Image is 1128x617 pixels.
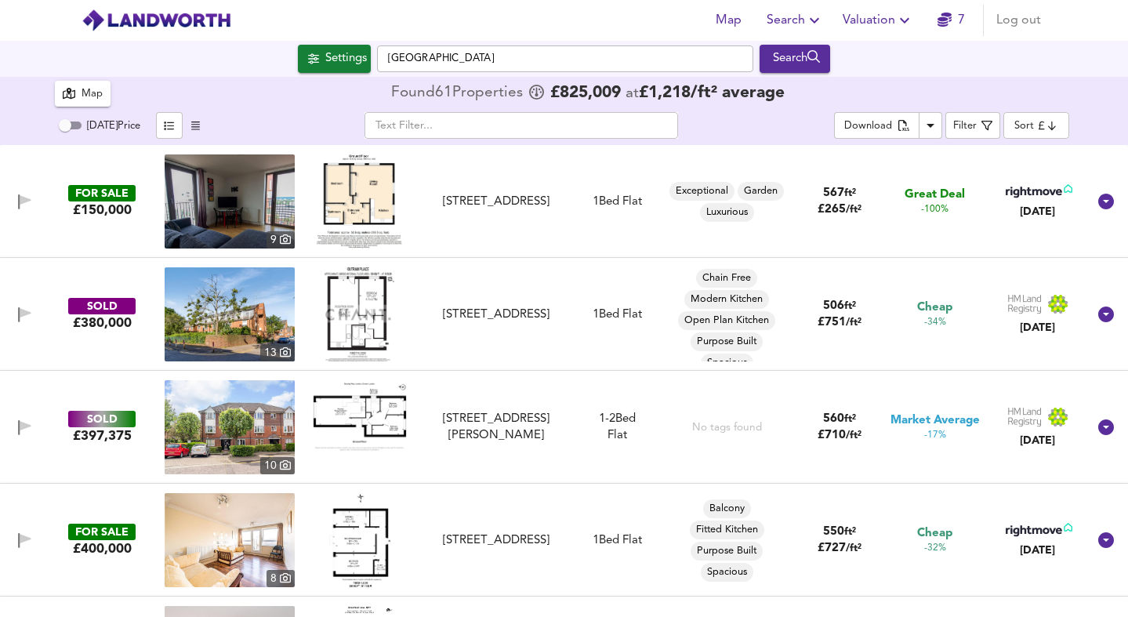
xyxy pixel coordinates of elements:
div: split button [834,112,942,139]
span: [DATE] Price [87,121,140,131]
img: property thumbnail [165,380,295,474]
span: Log out [996,9,1041,31]
div: Fitted Kitchen [690,521,764,539]
img: Floorplan [317,154,401,249]
div: £400,000 [73,540,132,557]
button: Map [704,5,754,36]
a: 7 [938,9,965,31]
div: SOLD [68,411,136,427]
span: 550 [823,526,844,538]
span: at [626,86,639,101]
div: £397,375 [73,427,132,445]
div: Spacious [701,354,753,372]
span: -100% [921,203,948,216]
div: Sort [1014,118,1034,133]
span: £ 727 [818,543,861,554]
div: Found 61 Propert ies [391,85,527,101]
div: Spacious [701,563,753,582]
span: ft² [844,301,856,311]
span: Spacious [701,565,753,579]
button: Download Results [919,112,942,139]
div: £150,000 [73,201,132,219]
span: £ 265 [818,204,861,216]
div: [DATE] [1007,320,1068,336]
img: property thumbnail [165,154,295,249]
span: ft² [844,414,856,424]
span: Open Plan Kitchen [678,314,775,328]
div: Download [844,118,892,136]
a: property thumbnail 9 [165,154,295,249]
div: No tags found [692,420,762,435]
div: 9 [267,231,295,249]
span: Spacious [701,356,753,370]
img: Floorplan [325,267,394,361]
svg: Show Details [1097,192,1115,211]
div: 1 Bed Flat [593,307,642,323]
span: 567 [823,187,844,199]
span: / ft² [846,543,861,553]
div: [STREET_ADDRESS] [431,307,562,323]
button: Settings [298,45,371,73]
img: Land Registry [1007,294,1068,314]
span: Purpose Built [691,544,763,558]
div: Sort [1003,112,1068,139]
button: Download [834,112,919,139]
div: Garden [738,182,784,201]
div: Modern Kitchen [684,290,769,309]
svg: Show Details [1097,305,1115,324]
div: Purpose Built [691,542,763,561]
button: Filter [945,112,1000,139]
svg: Show Details [1097,418,1115,437]
span: ft² [844,527,856,537]
button: Valuation [836,5,920,36]
span: 506 [823,300,844,312]
input: Enter a location... [377,45,753,72]
div: [DATE] [1003,543,1072,558]
span: Cheap [917,525,952,542]
div: £380,000 [73,314,132,332]
div: 1 Bed Flat [593,194,642,210]
img: Floorplan [313,380,407,453]
img: Floorplan [329,493,390,587]
a: property thumbnail 8 [165,493,295,587]
div: Map [82,85,103,103]
div: Click to configure Search Settings [298,45,371,73]
a: property thumbnail 13 [165,267,295,361]
span: -17% [924,429,946,442]
div: Filter [953,118,977,136]
span: Market Average [890,412,980,429]
span: £ 710 [818,430,861,441]
div: Exceptional [669,182,734,201]
div: [STREET_ADDRESS] [431,194,562,210]
button: Map [55,81,111,107]
div: FOR SALE [68,185,136,201]
img: Land Registry [1007,407,1068,427]
span: Cheap [917,299,952,316]
span: Exceptional [669,184,734,198]
span: £ 1,218 / ft² average [639,85,785,101]
div: We've estimated the total number of bedrooms from EPC data (3 heated rooms) [599,411,636,427]
span: -32% [924,542,946,555]
span: Purpose Built [691,335,763,349]
div: 13 [260,344,295,361]
div: Balcony [703,499,751,518]
span: Valuation [843,9,914,31]
span: Fitted Kitchen [690,523,764,537]
img: property thumbnail [165,493,295,587]
button: Log out [990,5,1047,36]
button: Search [760,5,830,36]
div: Purpose Built [691,332,763,351]
div: 69 Bunning Way, N7 9UR [425,411,568,445]
div: [DATE] [1007,433,1068,448]
span: Balcony [703,502,751,516]
div: Search [763,49,827,69]
span: Map [710,9,748,31]
input: Text Filter... [365,112,678,139]
a: property thumbnail 10 [165,380,295,474]
span: -34% [924,316,946,329]
span: £ 825,009 [550,85,621,101]
img: property thumbnail [165,267,295,361]
span: / ft² [846,318,861,328]
div: [DATE] [1003,204,1072,220]
span: / ft² [846,205,861,215]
